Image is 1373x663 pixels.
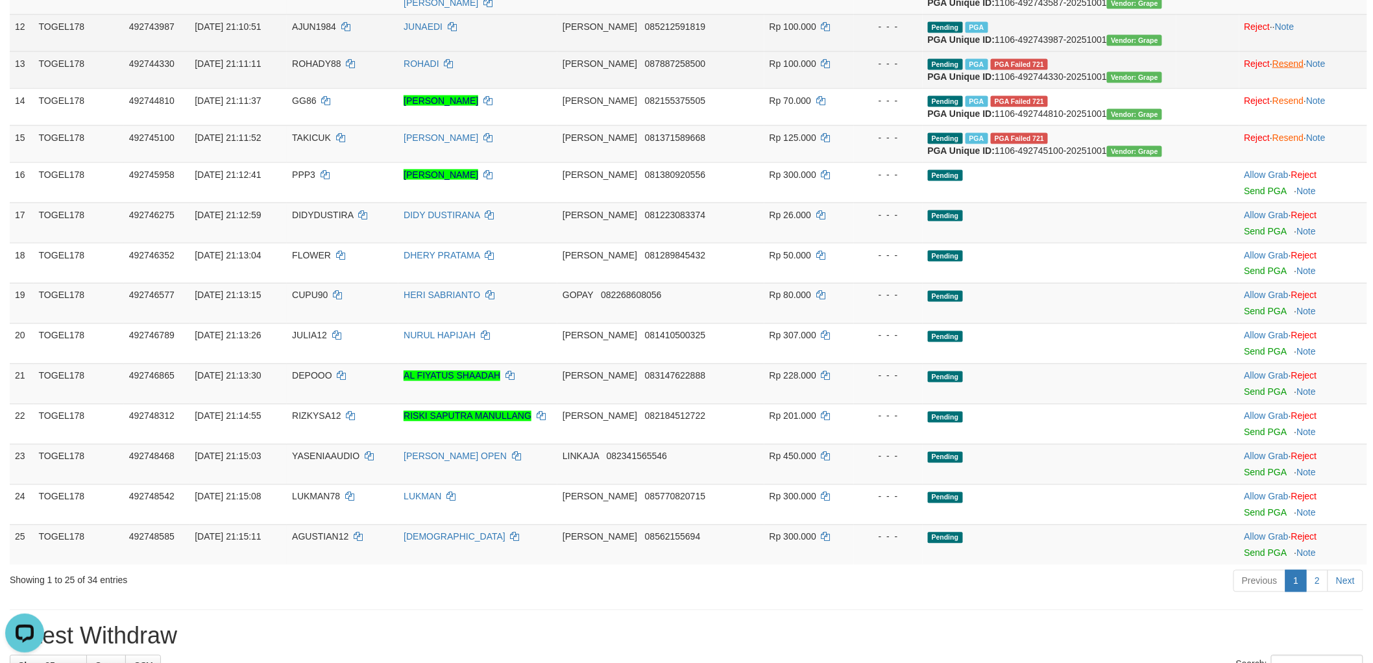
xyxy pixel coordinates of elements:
td: 15 [10,125,34,162]
span: Vendor URL: https://settle31.1velocity.biz [1107,109,1162,120]
span: 492748468 [129,451,175,462]
a: Allow Grab [1245,331,1289,341]
span: · [1245,411,1291,421]
td: 1106-492743987-20251001 [923,14,1176,51]
h1: Latest Withdraw [10,623,1363,649]
div: Showing 1 to 25 of 34 entries [10,569,563,587]
td: · · [1239,51,1367,88]
span: [DATE] 21:12:59 [195,210,261,220]
a: Allow Grab [1245,371,1289,381]
span: [DATE] 21:15:08 [195,492,261,502]
span: DIDYDUSTIRA [292,210,353,220]
a: Reject [1291,290,1317,301]
td: 22 [10,404,34,444]
a: [PERSON_NAME] [404,132,478,143]
span: Marked by bilcs1 [966,22,988,33]
span: [DATE] 21:11:11 [195,58,261,69]
span: Copy 081223083374 to clipboard [645,210,705,220]
b: PGA Unique ID: [928,34,995,45]
span: AJUN1984 [292,21,336,32]
a: Send PGA [1245,508,1287,518]
span: Copy 081380920556 to clipboard [645,169,705,180]
span: [PERSON_NAME] [563,331,637,341]
a: Allow Grab [1245,532,1289,542]
a: Reject [1245,95,1270,106]
span: Rp 307.000 [770,331,816,341]
span: [PERSON_NAME] [563,21,637,32]
span: [PERSON_NAME] [563,411,637,421]
span: RIZKYSA12 [292,411,341,421]
a: Reject [1291,371,1317,381]
a: Reject [1291,250,1317,260]
a: 2 [1306,570,1328,592]
td: TOGEL178 [34,404,124,444]
td: 23 [10,444,34,484]
span: [DATE] 21:12:41 [195,169,261,180]
span: Copy 087887258500 to clipboard [645,58,705,69]
span: Rp 125.000 [770,132,816,143]
td: TOGEL178 [34,125,124,162]
div: - - - [859,369,917,382]
span: [PERSON_NAME] [563,132,637,143]
span: DEPOOO [292,371,332,381]
a: Send PGA [1245,427,1287,438]
td: · [1239,323,1367,364]
td: TOGEL178 [34,203,124,243]
span: Vendor URL: https://settle31.1velocity.biz [1107,146,1162,157]
span: Copy 083147622888 to clipboard [645,371,705,381]
span: Copy 08562155694 to clipboard [645,532,701,542]
span: 492743987 [129,21,175,32]
span: · [1245,371,1291,381]
span: Pending [928,251,963,262]
span: [PERSON_NAME] [563,492,637,502]
span: Rp 300.000 [770,492,816,502]
td: · · [1239,88,1367,125]
span: · [1245,451,1291,462]
span: Copy 082268608056 to clipboard [601,290,661,301]
span: Copy 082155375505 to clipboard [645,95,705,106]
div: - - - [859,208,917,221]
span: · [1245,492,1291,502]
td: TOGEL178 [34,323,124,364]
span: Rp 201.000 [770,411,816,421]
span: Vendor URL: https://settle31.1velocity.biz [1107,72,1162,83]
a: Note [1275,21,1294,32]
span: Pending [928,291,963,302]
a: Note [1297,427,1317,438]
span: ROHADY88 [292,58,341,69]
a: Resend [1272,58,1304,69]
div: - - - [859,450,917,463]
span: Rp 300.000 [770,169,816,180]
span: 492746577 [129,290,175,301]
div: - - - [859,131,917,144]
a: Resend [1272,95,1304,106]
div: - - - [859,249,917,262]
span: Copy 081410500325 to clipboard [645,331,705,341]
span: Pending [928,452,963,463]
a: Reject [1291,210,1317,220]
span: Rp 450.000 [770,451,816,462]
span: 492746275 [129,210,175,220]
a: Note [1306,132,1326,143]
a: NURUL HAPIJAH [404,331,476,341]
a: Note [1297,226,1317,236]
a: Note [1297,266,1317,277]
a: Reject [1245,58,1270,69]
span: Pending [928,59,963,70]
a: JUNAEDI [404,21,443,32]
b: PGA Unique ID: [928,71,995,82]
td: TOGEL178 [34,283,124,323]
span: [DATE] 21:10:51 [195,21,261,32]
span: Pending [928,96,963,107]
a: Send PGA [1245,186,1287,196]
a: Allow Grab [1245,250,1289,260]
span: Pending [928,412,963,423]
span: [PERSON_NAME] [563,532,637,542]
span: PGA Error [991,96,1049,107]
a: Note [1297,548,1317,558]
span: Pending [928,210,963,221]
span: Pending [928,371,963,382]
span: [DATE] 21:15:03 [195,451,261,462]
span: CUPU90 [292,290,328,301]
td: · [1239,444,1367,484]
